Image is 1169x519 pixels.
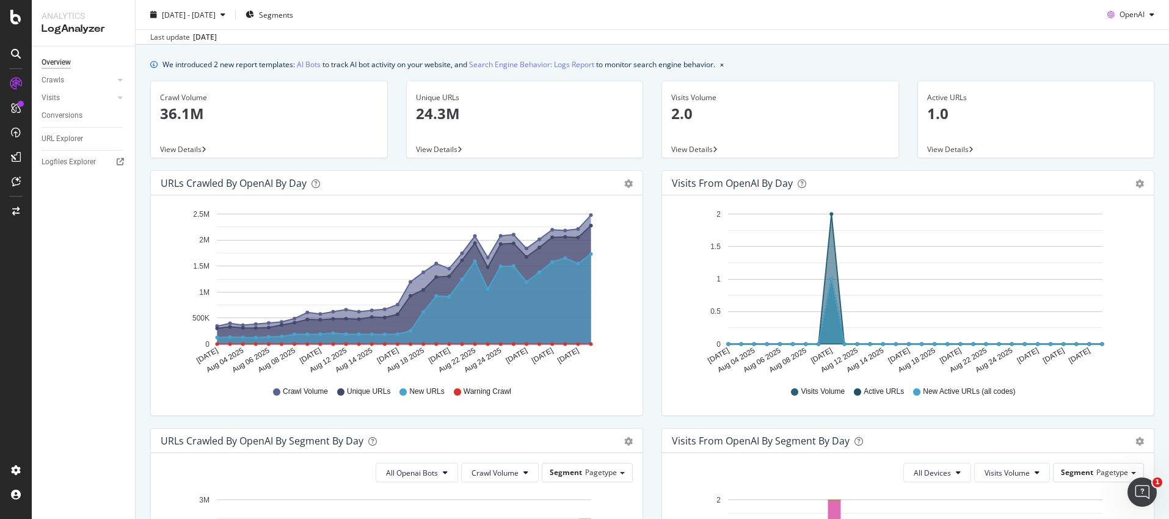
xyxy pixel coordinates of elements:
[42,92,60,104] div: Visits
[42,156,96,169] div: Logfiles Explorer
[308,346,348,374] text: Aug 12 2025
[887,346,911,365] text: [DATE]
[297,58,321,71] a: AI Bots
[927,103,1145,124] p: 1.0
[897,346,937,374] text: Aug 18 2025
[416,144,457,154] span: View Details
[161,205,628,375] svg: A chart.
[231,346,271,374] text: Aug 06 2025
[927,92,1145,103] div: Active URLs
[409,387,444,397] span: New URLs
[585,467,617,477] span: Pagetype
[257,346,297,374] text: Aug 08 2025
[706,346,730,365] text: [DATE]
[1102,5,1159,24] button: OpenAI
[42,10,125,22] div: Analytics
[199,496,209,504] text: 3M
[386,468,438,478] span: All Openai Bots
[205,340,209,349] text: 0
[923,387,1015,397] span: New Active URLs (all codes)
[927,144,969,154] span: View Details
[161,177,307,189] div: URLs Crawled by OpenAI by day
[241,5,298,24] button: Segments
[376,463,458,482] button: All Openai Bots
[42,132,83,145] div: URL Explorer
[530,346,555,365] text: [DATE]
[556,346,580,365] text: [DATE]
[427,346,451,365] text: [DATE]
[671,103,889,124] p: 2.0
[671,92,889,103] div: Visits Volume
[672,177,793,189] div: Visits from OpenAI by day
[437,346,477,374] text: Aug 22 2025
[1061,467,1093,477] span: Segment
[716,275,721,283] text: 1
[716,210,721,219] text: 2
[624,180,633,188] div: gear
[550,467,582,477] span: Segment
[462,346,503,374] text: Aug 24 2025
[624,437,633,446] div: gear
[1153,477,1162,487] span: 1
[845,346,885,374] text: Aug 14 2025
[160,92,378,103] div: Crawl Volume
[199,288,209,297] text: 1M
[42,22,125,36] div: LogAnalyzer
[903,463,971,482] button: All Devices
[150,32,217,43] div: Last update
[716,346,756,374] text: Aug 04 2025
[376,346,400,365] text: [DATE]
[42,74,64,87] div: Crawls
[42,132,126,145] a: URL Explorer
[472,468,519,478] span: Crawl Volume
[1135,180,1144,188] div: gear
[42,109,126,122] a: Conversions
[469,58,594,71] a: Search Engine Behavior: Logs Report
[193,32,217,43] div: [DATE]
[938,346,963,365] text: [DATE]
[716,496,721,504] text: 2
[42,109,82,122] div: Conversions
[145,5,230,24] button: [DATE] - [DATE]
[160,103,378,124] p: 36.1M
[710,242,721,251] text: 1.5
[193,210,209,219] text: 2.5M
[948,346,988,374] text: Aug 22 2025
[974,463,1050,482] button: Visits Volume
[671,144,713,154] span: View Details
[461,463,539,482] button: Crawl Volume
[801,387,845,397] span: Visits Volume
[504,346,529,365] text: [DATE]
[150,58,1154,71] div: info banner
[464,387,511,397] span: Warning Crawl
[298,346,322,365] text: [DATE]
[42,156,126,169] a: Logfiles Explorer
[193,262,209,270] text: 1.5M
[1120,9,1145,20] span: OpenAI
[42,74,114,87] a: Crawls
[1096,467,1128,477] span: Pagetype
[160,144,202,154] span: View Details
[1135,437,1144,446] div: gear
[205,346,245,374] text: Aug 04 2025
[914,468,951,478] span: All Devices
[974,346,1014,374] text: Aug 24 2025
[717,56,727,73] button: close banner
[199,236,209,245] text: 2M
[809,346,834,365] text: [DATE]
[1016,346,1040,365] text: [DATE]
[985,468,1030,478] span: Visits Volume
[819,346,859,374] text: Aug 12 2025
[672,205,1140,375] svg: A chart.
[259,9,293,20] span: Segments
[333,346,374,374] text: Aug 14 2025
[1127,477,1157,507] iframe: Intercom live chat
[161,435,363,447] div: URLs Crawled by OpenAI By Segment By Day
[42,92,114,104] a: Visits
[162,58,715,71] div: We introduced 2 new report templates: to track AI bot activity on your website, and to monitor se...
[42,56,71,69] div: Overview
[864,387,904,397] span: Active URLs
[385,346,426,374] text: Aug 18 2025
